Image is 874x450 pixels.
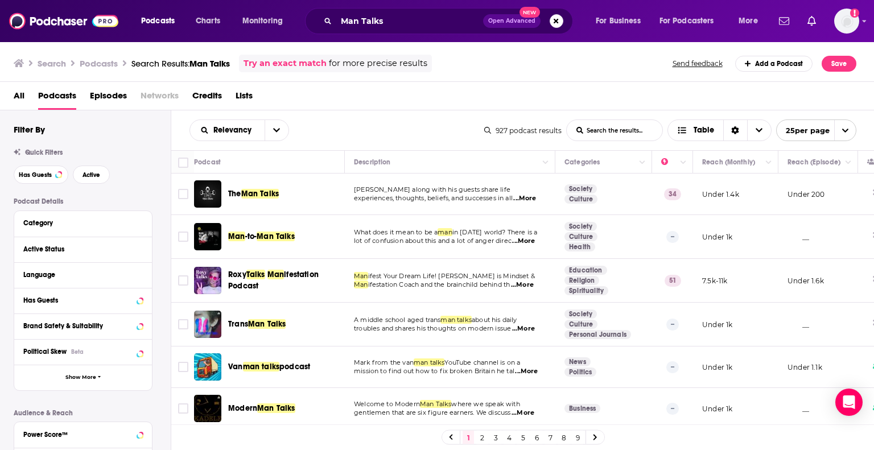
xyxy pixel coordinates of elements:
[14,166,68,184] button: Has Guests
[248,319,286,329] span: Man Talks
[850,9,859,18] svg: Add a profile image
[354,155,390,169] div: Description
[14,124,45,135] h2: Filter By
[723,120,747,141] div: Sort Direction
[666,231,679,242] p: --
[354,194,513,202] span: experiences, thoughts, beliefs, and successes in all
[512,324,535,333] span: ...More
[178,403,188,414] span: Toggle select row
[73,166,110,184] button: Active
[515,367,538,376] span: ...More
[71,348,84,356] div: Beta
[483,14,541,28] button: Open AdvancedNew
[141,86,179,110] span: Networks
[677,156,690,170] button: Column Actions
[476,431,488,444] a: 2
[141,13,175,29] span: Podcasts
[267,270,285,279] span: Man
[228,269,341,292] a: RoxyTalksManifestation Podcast
[511,280,534,290] span: ...More
[694,126,714,134] span: Table
[667,119,772,141] button: Choose View
[451,400,520,408] span: where we speak with
[735,56,813,72] a: Add a Podcast
[440,316,472,324] span: man talks
[420,400,452,408] span: Man Talks
[368,280,510,288] span: ifestation Coach and the brainchild behind th
[776,119,856,141] button: open menu
[564,266,607,275] a: Education
[444,358,520,366] span: YouTube channel is on a
[564,184,597,193] a: Society
[83,172,100,178] span: Active
[564,368,596,377] a: Politics
[38,58,66,69] h3: Search
[788,276,824,286] p: Under 1.6k
[228,189,241,199] span: The
[23,322,133,330] div: Brand Safety & Suitability
[490,431,501,444] a: 3
[23,348,67,356] span: Political Skew
[14,86,24,110] a: All
[484,126,562,135] div: 927 podcast results
[788,232,809,242] p: __
[513,194,536,203] span: ...More
[194,311,221,338] img: Trans Man Talks
[228,319,286,330] a: TransMan Talks
[572,431,583,444] a: 9
[472,316,517,324] span: about his daily
[65,374,96,381] span: Show More
[194,180,221,208] a: The Man Talks
[245,232,257,241] span: -to-
[788,320,809,329] p: __
[90,86,127,110] a: Episodes
[545,431,556,444] a: 7
[38,86,76,110] a: Podcasts
[842,156,855,170] button: Column Actions
[564,222,597,231] a: Society
[80,58,118,69] h3: Podcasts
[659,13,714,29] span: For Podcasters
[666,403,679,414] p: --
[228,231,295,242] a: Man-to-Man Talks
[702,276,727,286] p: 7.5k-11k
[194,267,221,294] a: Roxy Talks Manifestation Podcast
[196,13,220,29] span: Charts
[835,389,863,416] div: Open Intercom Messenger
[257,232,295,241] span: Man Talks
[564,276,599,285] a: Religion
[665,275,681,286] p: 51
[246,270,265,279] span: Talks
[558,431,570,444] a: 8
[194,223,221,250] img: Man-to-Man Talks
[23,319,143,333] button: Brand Safety & Suitability
[504,431,515,444] a: 4
[788,155,840,169] div: Reach (Episode)
[564,155,600,169] div: Categories
[178,275,188,286] span: Toggle select row
[666,319,679,330] p: --
[354,408,510,416] span: gentlemen that are six figure earners. We discuss
[354,272,368,280] span: Man
[731,12,772,30] button: open menu
[243,362,280,371] span: man talks
[242,13,283,29] span: Monitoring
[23,344,143,358] button: Political SkewBeta
[354,324,511,332] span: troubles and shares his thoughts on modern issue
[774,11,794,31] a: Show notifications dropdown
[23,245,135,253] div: Active Status
[23,242,143,256] button: Active Status
[652,12,731,30] button: open menu
[178,319,188,329] span: Toggle select row
[23,431,133,439] div: Power Score™
[777,122,830,139] span: 25 per page
[228,361,310,373] a: Vanman talkspodcast
[194,353,221,381] img: Van man talks podcast
[834,9,859,34] span: Logged in as dmessina
[25,148,63,156] span: Quick Filters
[661,155,677,169] div: Power Score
